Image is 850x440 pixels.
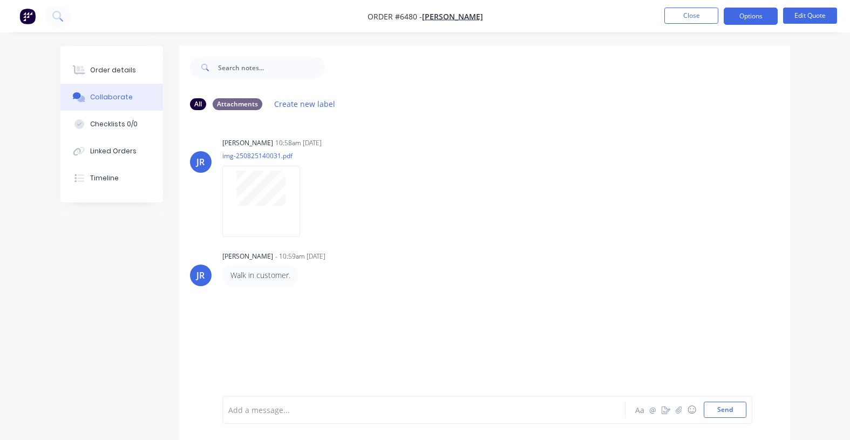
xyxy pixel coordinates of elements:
[90,119,138,129] div: Checklists 0/0
[230,270,290,281] p: Walk in customer.
[90,173,119,183] div: Timeline
[269,97,341,111] button: Create new label
[647,403,659,416] button: @
[222,138,273,148] div: [PERSON_NAME]
[60,84,163,111] button: Collaborate
[60,111,163,138] button: Checklists 0/0
[704,402,746,418] button: Send
[90,92,133,102] div: Collaborate
[196,155,205,168] div: JR
[275,252,325,261] div: - 10:59am [DATE]
[90,65,136,75] div: Order details
[368,11,422,22] span: Order #6480 -
[783,8,837,24] button: Edit Quote
[60,57,163,84] button: Order details
[634,403,647,416] button: Aa
[275,138,322,148] div: 10:58am [DATE]
[664,8,718,24] button: Close
[222,252,273,261] div: [PERSON_NAME]
[60,165,163,192] button: Timeline
[222,151,311,160] p: img-250825140031.pdf
[19,8,36,24] img: Factory
[196,269,205,282] div: JR
[724,8,778,25] button: Options
[685,403,698,416] button: ☺
[190,98,206,110] div: All
[60,138,163,165] button: Linked Orders
[218,57,325,78] input: Search notes...
[213,98,262,110] div: Attachments
[90,146,137,156] div: Linked Orders
[422,11,483,22] a: [PERSON_NAME]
